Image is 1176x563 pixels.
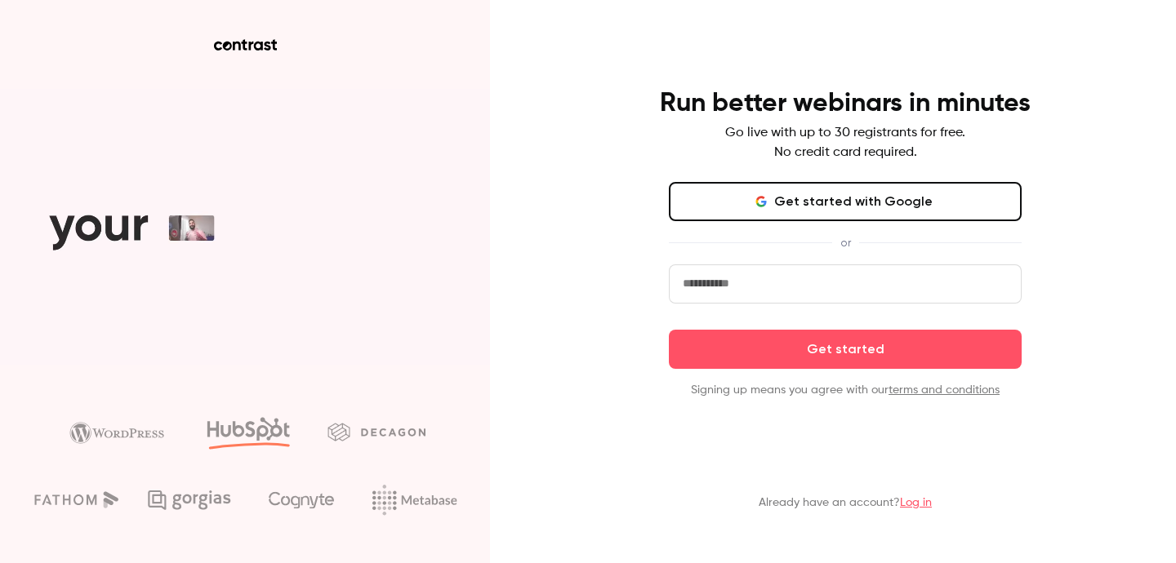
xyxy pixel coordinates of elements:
a: terms and conditions [889,384,1000,396]
button: Get started [669,330,1022,369]
button: Get started with Google [669,182,1022,221]
p: Go live with up to 30 registrants for free. No credit card required. [725,123,965,162]
p: Signing up means you agree with our [669,382,1022,398]
p: Already have an account? [759,494,932,511]
h4: Run better webinars in minutes [660,87,1031,120]
span: or [832,234,859,251]
img: decagon [327,423,425,441]
a: Log in [900,497,932,508]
